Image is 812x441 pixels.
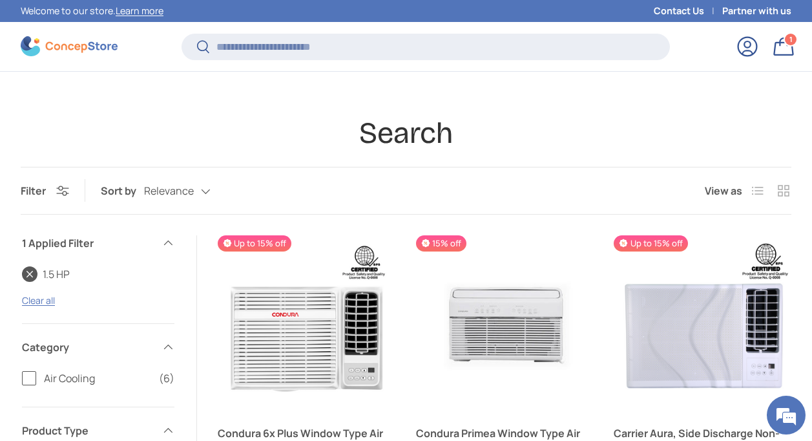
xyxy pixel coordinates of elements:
[116,5,163,17] a: Learn more
[722,4,791,18] a: Partner with us
[159,371,174,386] span: (6)
[22,423,154,438] span: Product Type
[21,184,69,198] button: Filter
[21,114,791,151] h1: Search
[416,235,594,413] a: Condura Primea Window Type Air Conditioner
[144,180,236,202] button: Relevance
[218,235,395,413] a: Condura 6x Plus Window Type Air Conditioner
[21,4,163,18] p: Welcome to our store.
[22,235,154,251] span: 1 Applied Filter
[144,185,194,197] span: Relevance
[218,235,291,252] span: Up to 15% off
[789,34,793,44] span: 1
[22,294,55,307] a: Clear all
[705,183,742,199] span: View as
[614,235,687,252] span: Up to 15% off
[21,184,46,198] span: Filter
[22,339,154,355] span: Category
[22,220,174,266] summary: 1 Applied Filter
[21,36,118,56] img: ConcepStore
[22,324,174,371] summary: Category
[101,183,144,199] label: Sort by
[416,235,466,252] span: 15% off
[654,4,722,18] a: Contact Us
[22,266,70,282] a: 1.5 HP
[44,371,151,386] span: Air Cooling
[614,235,791,413] a: Carrier Aura, Side Discharge Non-Inverter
